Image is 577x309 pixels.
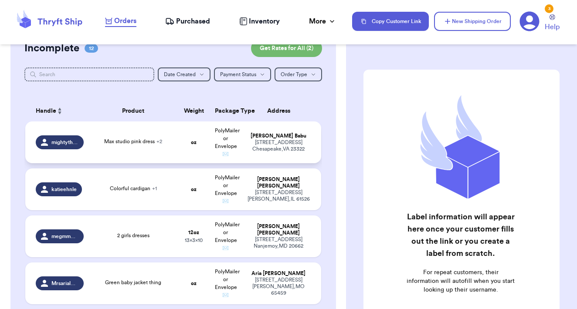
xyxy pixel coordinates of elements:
[85,44,98,53] span: 12
[247,133,311,139] div: [PERSON_NAME] Babu
[24,67,154,81] input: Search
[215,269,240,298] span: PolyMailer or Envelope ✉️
[191,281,197,286] strong: oz
[251,40,322,57] button: Get Rates for All (2)
[185,238,203,243] span: 13 x 3 x 10
[191,140,197,145] strong: oz
[220,72,256,77] span: Payment Status
[156,139,162,144] span: + 2
[117,233,149,238] span: 2 girls dresses
[105,280,161,285] span: Green baby jacket thing
[215,175,240,204] span: PolyMailer or Envelope ✉️
[56,106,63,116] button: Sort ascending
[191,187,197,192] strong: oz
[36,107,56,116] span: Handle
[247,139,311,152] div: [STREET_ADDRESS] Chesapeake , VA 23322
[165,16,210,27] a: Purchased
[247,270,311,277] div: Aria [PERSON_NAME]
[110,186,157,191] span: Colorful cardigan
[89,101,178,121] th: Product
[545,22,560,32] span: Help
[51,186,77,193] span: katieehnle
[51,233,78,240] span: megmmuhr
[241,101,321,121] th: Address
[210,101,241,121] th: Package Type
[247,176,311,189] div: [PERSON_NAME] [PERSON_NAME]
[407,211,515,259] h2: Label information will appear here once your customer fills out the link or you create a label fr...
[281,72,307,77] span: Order Type
[214,67,271,81] button: Payment Status
[176,16,210,27] span: Purchased
[352,12,429,31] button: Copy Customer Link
[275,67,322,81] button: Order Type
[215,128,240,157] span: PolyMailer or Envelope ✉️
[164,72,196,77] span: Date Created
[247,223,311,236] div: [PERSON_NAME] [PERSON_NAME]
[215,222,240,251] span: PolyMailer or Envelope ✉️
[545,4,553,13] div: 3
[152,186,157,191] span: + 1
[247,189,311,202] div: [STREET_ADDRESS] [PERSON_NAME] , IL 61526
[158,67,210,81] button: Date Created
[519,11,540,31] a: 3
[51,280,78,287] span: Mrsarialewis
[247,277,311,296] div: [STREET_ADDRESS] [PERSON_NAME] , MO 65459
[239,16,280,27] a: Inventory
[188,230,199,235] strong: 12 oz
[104,139,162,144] span: Max studio pink dress
[545,14,560,32] a: Help
[247,236,311,249] div: [STREET_ADDRESS] Nanjemoy , MD 20662
[309,16,336,27] div: More
[407,268,515,294] p: For repeat customers, their information will autofill when you start looking up their username.
[105,16,136,27] a: Orders
[114,16,136,26] span: Orders
[434,12,511,31] button: New Shipping Order
[178,101,210,121] th: Weight
[51,139,78,146] span: mightythroughhim
[24,41,79,55] h2: Incomplete
[249,16,280,27] span: Inventory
